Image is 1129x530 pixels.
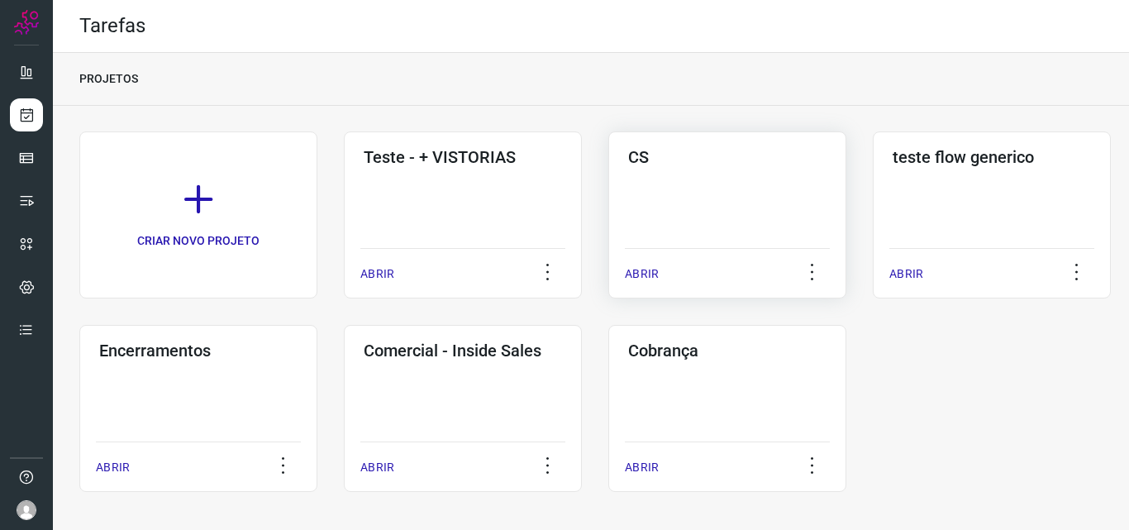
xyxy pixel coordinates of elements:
[137,232,260,250] p: CRIAR NOVO PROJETO
[96,459,130,476] p: ABRIR
[17,500,36,520] img: avatar-user-boy.jpg
[893,147,1091,167] h3: teste flow generico
[360,459,394,476] p: ABRIR
[360,265,394,283] p: ABRIR
[99,341,298,360] h3: Encerramentos
[889,265,923,283] p: ABRIR
[628,147,827,167] h3: CS
[79,14,145,38] h2: Tarefas
[625,265,659,283] p: ABRIR
[628,341,827,360] h3: Cobrança
[364,341,562,360] h3: Comercial - Inside Sales
[625,459,659,476] p: ABRIR
[79,70,138,88] p: PROJETOS
[364,147,562,167] h3: Teste - + VISTORIAS
[14,10,39,35] img: Logo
